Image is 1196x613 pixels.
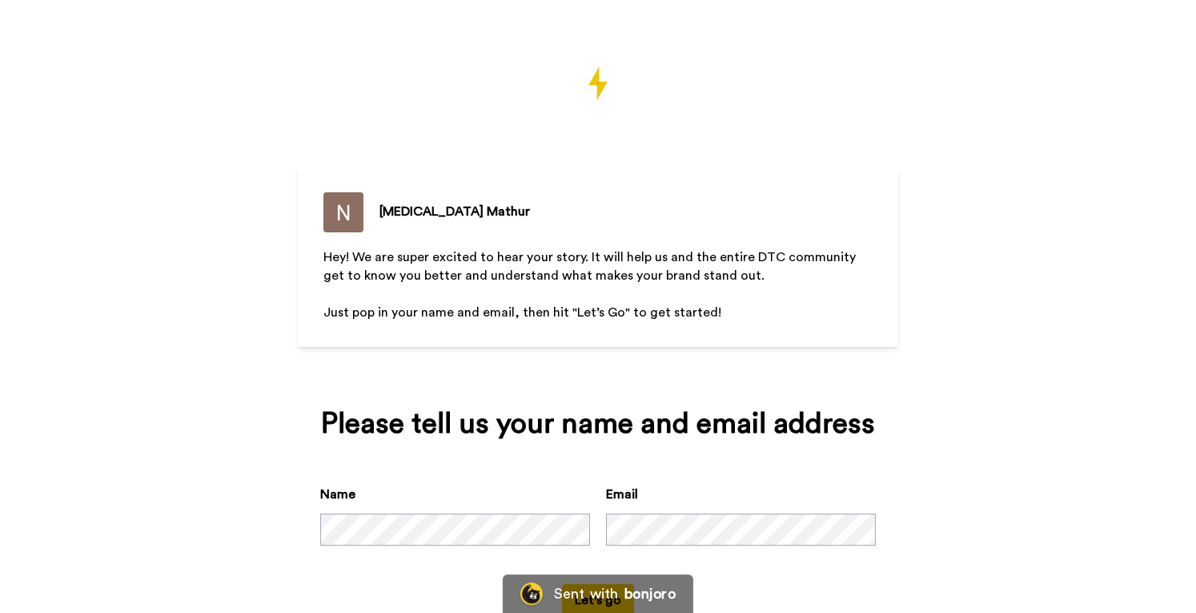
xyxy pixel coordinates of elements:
div: Please tell us your name and email address [320,408,876,440]
div: bonjoro [624,587,676,601]
img: Bonjoro Logo [520,583,543,605]
div: [MEDICAL_DATA] Mathur [379,202,530,221]
div: Sent with [554,587,618,601]
img: ACg8ocLxgdZtqBZVtHZsuQbWgAoVA4K9WONblZBKFN0SjmeEQ_ivuA=s96-c [323,192,363,232]
img: https://cdn.bonjoro.com/media/55387fc1-e0f2-4de6-b193-592aa79ff0c9/27f6b751-ee7c-4a56-9c4a-ec0449... [566,51,630,115]
label: Name [320,485,355,504]
span: Hey! We are super excited to hear your story. It will help us and the entire DTC community get to... [323,251,859,282]
a: Bonjoro LogoSent withbonjoro [503,575,693,613]
span: Just pop in your name and email, then hit "Let’s Go" to get started! [323,306,721,319]
label: Email [606,485,638,504]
